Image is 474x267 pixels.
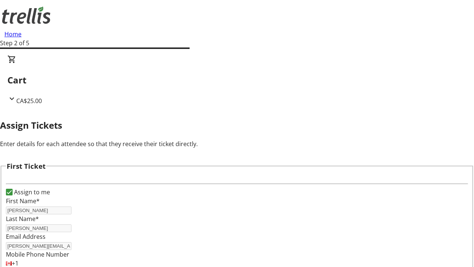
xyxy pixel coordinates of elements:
[6,250,69,258] label: Mobile Phone Number
[6,233,46,241] label: Email Address
[7,73,467,87] h2: Cart
[16,97,42,105] span: CA$25.00
[7,161,46,171] h3: First Ticket
[6,197,40,205] label: First Name*
[13,188,50,197] label: Assign to me
[7,55,467,105] div: CartCA$25.00
[6,215,39,223] label: Last Name*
